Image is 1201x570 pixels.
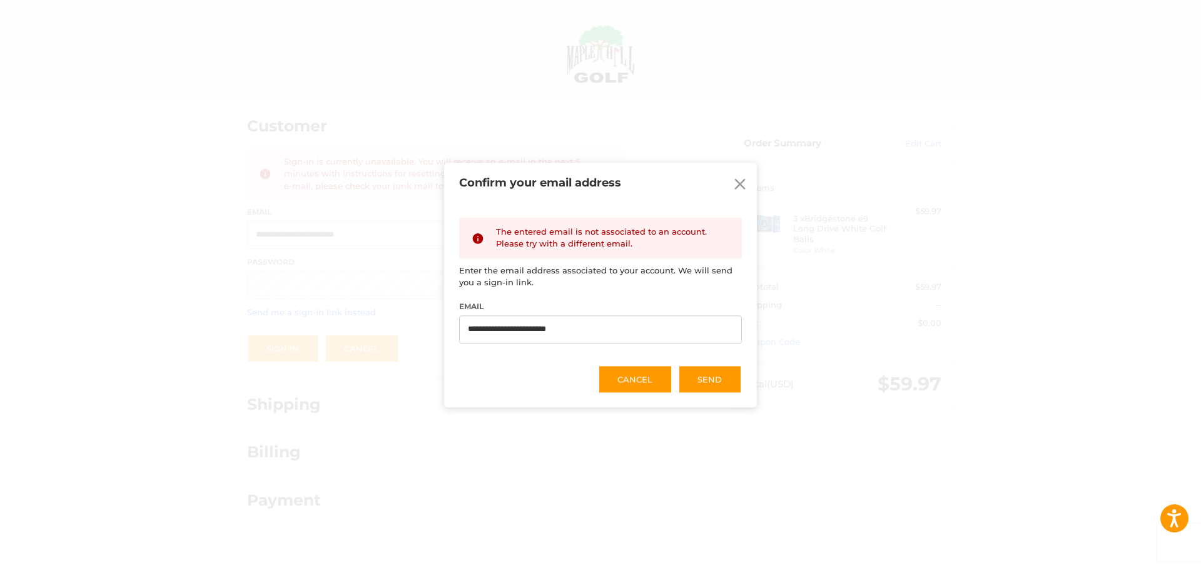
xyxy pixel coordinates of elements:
iframe: Google Customer Reviews [1098,536,1201,570]
div: The entered email is not associated to an account. Please try with a different email. [496,226,729,250]
button: Send [678,365,742,394]
p: Enter the email address associated to your account. We will send you a sign-in link. [459,265,741,289]
h2: Confirm your email address [459,176,741,191]
label: Email [459,301,741,312]
button: Cancel [598,365,672,394]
